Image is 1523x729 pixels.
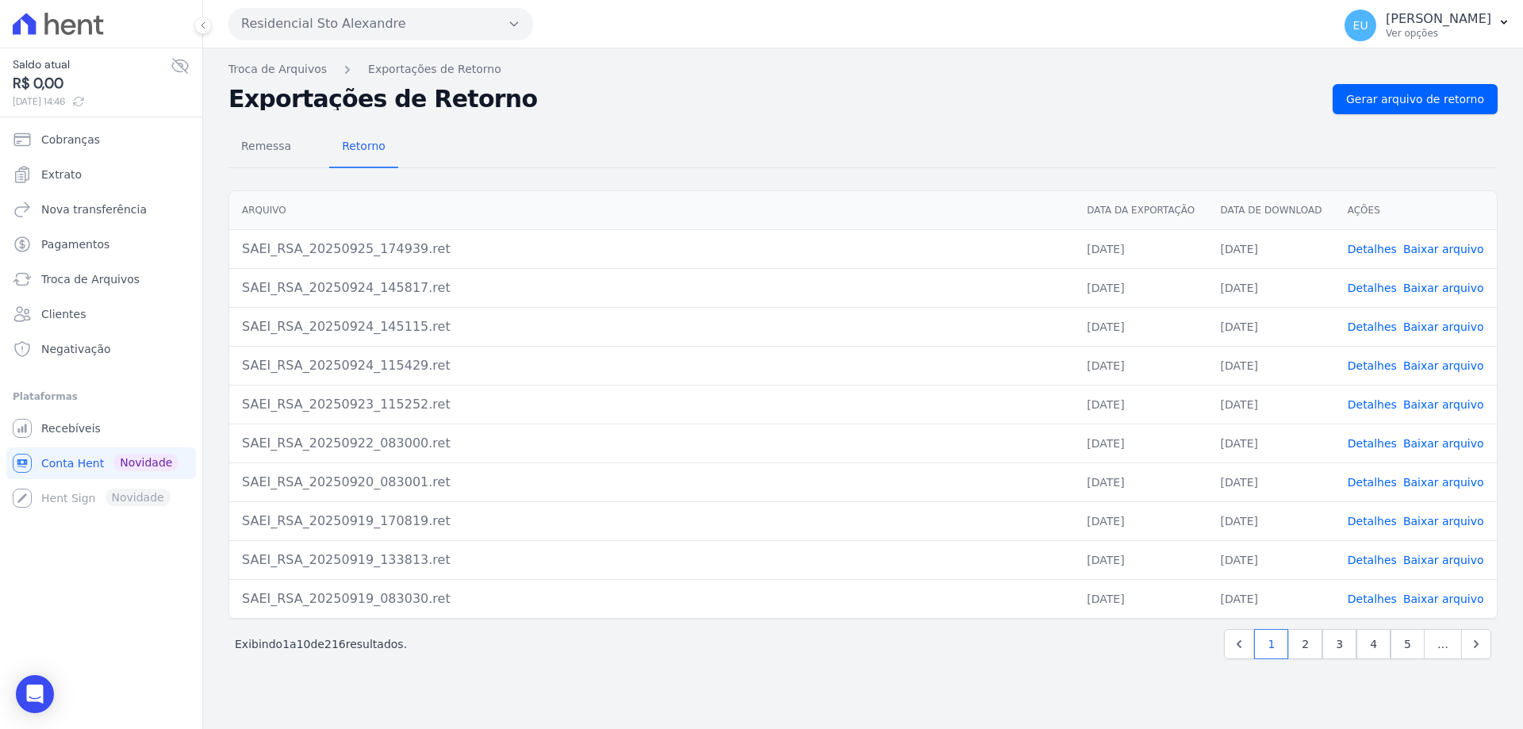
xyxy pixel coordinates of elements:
td: [DATE] [1208,424,1335,462]
td: [DATE] [1074,307,1207,346]
span: Negativação [41,341,111,357]
span: Extrato [41,167,82,182]
a: Detalhes [1348,282,1397,294]
a: Baixar arquivo [1403,243,1484,255]
div: SAEI_RSA_20250923_115252.ret [242,395,1061,414]
a: Baixar arquivo [1403,398,1484,411]
td: [DATE] [1074,346,1207,385]
td: [DATE] [1074,579,1207,618]
span: 10 [297,638,311,650]
span: Novidade [113,454,178,471]
a: Retorno [329,127,398,168]
a: Recebíveis [6,412,196,444]
span: Recebíveis [41,420,101,436]
span: EU [1353,20,1368,31]
a: Baixar arquivo [1403,282,1484,294]
td: [DATE] [1074,540,1207,579]
a: Detalhes [1348,398,1397,411]
span: Cobranças [41,132,100,148]
a: Baixar arquivo [1403,320,1484,333]
a: Clientes [6,298,196,330]
span: 1 [282,638,290,650]
span: [DATE] 14:46 [13,94,171,109]
td: [DATE] [1074,385,1207,424]
span: Troca de Arquivos [41,271,140,287]
td: [DATE] [1074,424,1207,462]
td: [DATE] [1074,501,1207,540]
a: Previous [1224,629,1254,659]
div: SAEI_RSA_20250925_174939.ret [242,240,1061,259]
td: [DATE] [1208,540,1335,579]
span: Remessa [232,130,301,162]
span: Pagamentos [41,236,109,252]
div: SAEI_RSA_20250924_115429.ret [242,356,1061,375]
td: [DATE] [1074,229,1207,268]
button: EU [PERSON_NAME] Ver opções [1332,3,1523,48]
a: Conta Hent Novidade [6,447,196,479]
td: [DATE] [1208,307,1335,346]
th: Data de Download [1208,191,1335,230]
td: [DATE] [1074,268,1207,307]
span: Saldo atual [13,56,171,73]
a: Detalhes [1348,359,1397,372]
a: Gerar arquivo de retorno [1333,84,1498,114]
a: Baixar arquivo [1403,476,1484,489]
a: Nova transferência [6,194,196,225]
th: Ações [1335,191,1497,230]
span: Clientes [41,306,86,322]
span: Gerar arquivo de retorno [1346,91,1484,107]
div: SAEI_RSA_20250919_170819.ret [242,512,1061,531]
th: Arquivo [229,191,1074,230]
span: R$ 0,00 [13,73,171,94]
td: [DATE] [1208,385,1335,424]
p: Exibindo a de resultados. [235,636,407,652]
td: [DATE] [1208,501,1335,540]
a: Troca de Arquivos [228,61,327,78]
a: Troca de Arquivos [6,263,196,295]
a: Detalhes [1348,476,1397,489]
nav: Breadcrumb [228,61,1498,78]
td: [DATE] [1208,268,1335,307]
div: SAEI_RSA_20250919_083030.ret [242,589,1061,608]
a: Next [1461,629,1491,659]
span: … [1424,629,1462,659]
div: SAEI_RSA_20250924_145115.ret [242,317,1061,336]
span: Conta Hent [41,455,104,471]
a: 4 [1356,629,1391,659]
a: 5 [1391,629,1425,659]
p: Ver opções [1386,27,1491,40]
a: Baixar arquivo [1403,359,1484,372]
a: Cobranças [6,124,196,155]
span: 216 [324,638,346,650]
p: [PERSON_NAME] [1386,11,1491,27]
a: Detalhes [1348,320,1397,333]
a: Negativação [6,333,196,365]
td: [DATE] [1208,229,1335,268]
a: Detalhes [1348,243,1397,255]
div: SAEI_RSA_20250922_083000.ret [242,434,1061,453]
div: Plataformas [13,387,190,406]
td: [DATE] [1208,346,1335,385]
div: SAEI_RSA_20250919_133813.ret [242,551,1061,570]
a: 1 [1254,629,1288,659]
td: [DATE] [1208,579,1335,618]
a: Baixar arquivo [1403,554,1484,566]
td: [DATE] [1208,462,1335,501]
a: Detalhes [1348,554,1397,566]
div: SAEI_RSA_20250920_083001.ret [242,473,1061,492]
a: 3 [1322,629,1356,659]
a: Detalhes [1348,437,1397,450]
a: Exportações de Retorno [368,61,501,78]
a: Detalhes [1348,515,1397,528]
nav: Sidebar [13,124,190,514]
a: Baixar arquivo [1403,593,1484,605]
a: Extrato [6,159,196,190]
a: Baixar arquivo [1403,515,1484,528]
a: Remessa [228,127,304,168]
button: Residencial Sto Alexandre [228,8,533,40]
td: [DATE] [1074,462,1207,501]
a: 2 [1288,629,1322,659]
a: Baixar arquivo [1403,437,1484,450]
span: Nova transferência [41,201,147,217]
div: SAEI_RSA_20250924_145817.ret [242,278,1061,297]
